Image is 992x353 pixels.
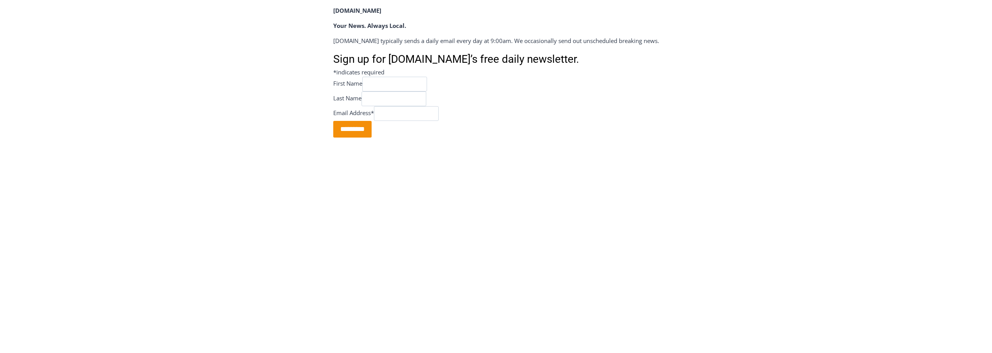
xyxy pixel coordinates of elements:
[333,94,362,102] label: Last Name
[333,51,659,67] h2: Sign up for [DOMAIN_NAME]’s free daily newsletter.
[333,79,362,87] label: First Name
[333,7,381,14] strong: [DOMAIN_NAME]
[333,22,406,29] strong: Your News. Always Local.
[333,36,659,45] p: [DOMAIN_NAME] typically sends a daily email every day at 9:00am. We occasionally send out unsched...
[333,109,374,117] label: Email Address
[333,67,659,77] div: indicates required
